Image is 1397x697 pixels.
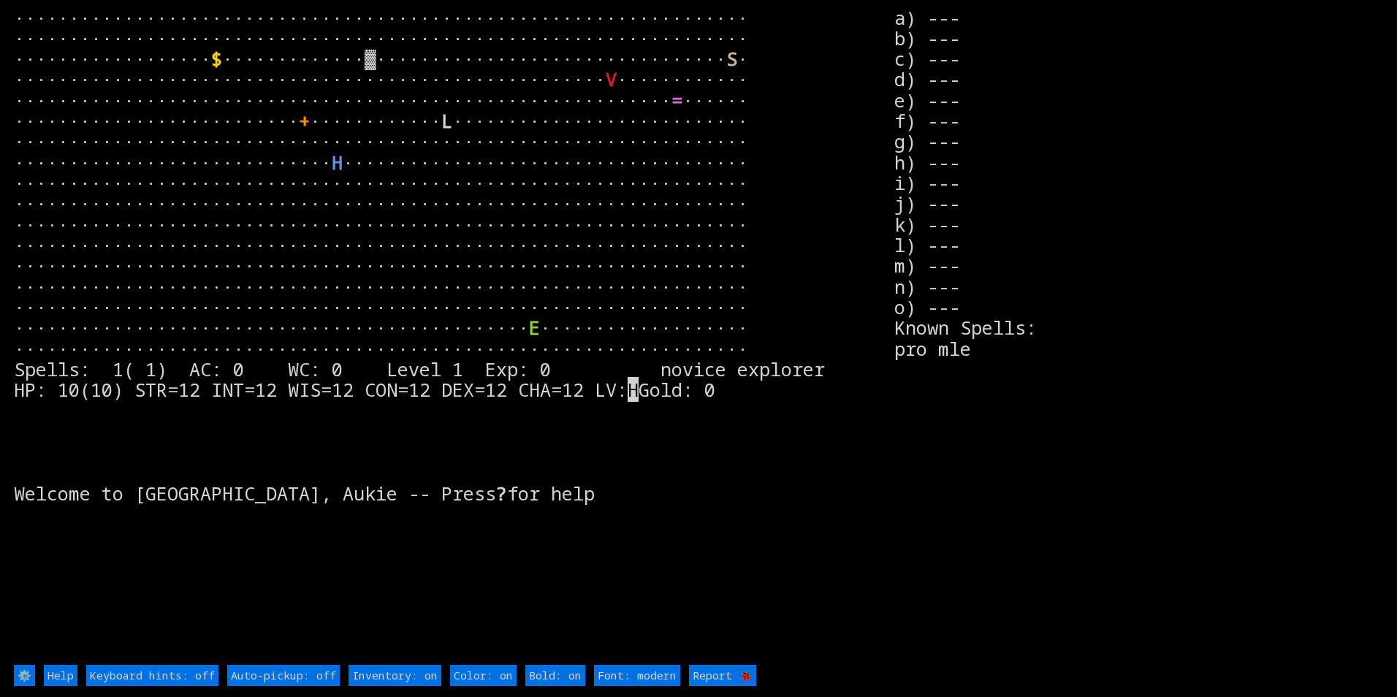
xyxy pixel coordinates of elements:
stats: a) --- b) --- c) --- d) --- e) --- f) --- g) --- h) --- i) --- j) --- k) --- l) --- m) --- n) ---... [894,7,1383,663]
input: Inventory: on [349,665,441,685]
input: Auto-pickup: off [227,665,340,685]
font: = [671,88,682,113]
font: E [529,315,540,340]
b: ? [496,481,507,506]
font: $ [211,46,222,71]
input: Keyboard hints: off [86,665,218,685]
font: V [606,66,617,91]
input: Bold: on [525,665,585,685]
input: Color: on [450,665,517,685]
input: Help [44,665,77,685]
input: Font: modern [594,665,680,685]
font: H [332,150,343,175]
font: + [299,108,310,133]
input: Report 🐞 [689,665,756,685]
font: L [441,108,452,133]
input: ⚙️ [14,665,35,685]
mark: H [628,377,639,402]
larn: ··································································· ·····························... [14,7,894,663]
font: S [726,46,737,71]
